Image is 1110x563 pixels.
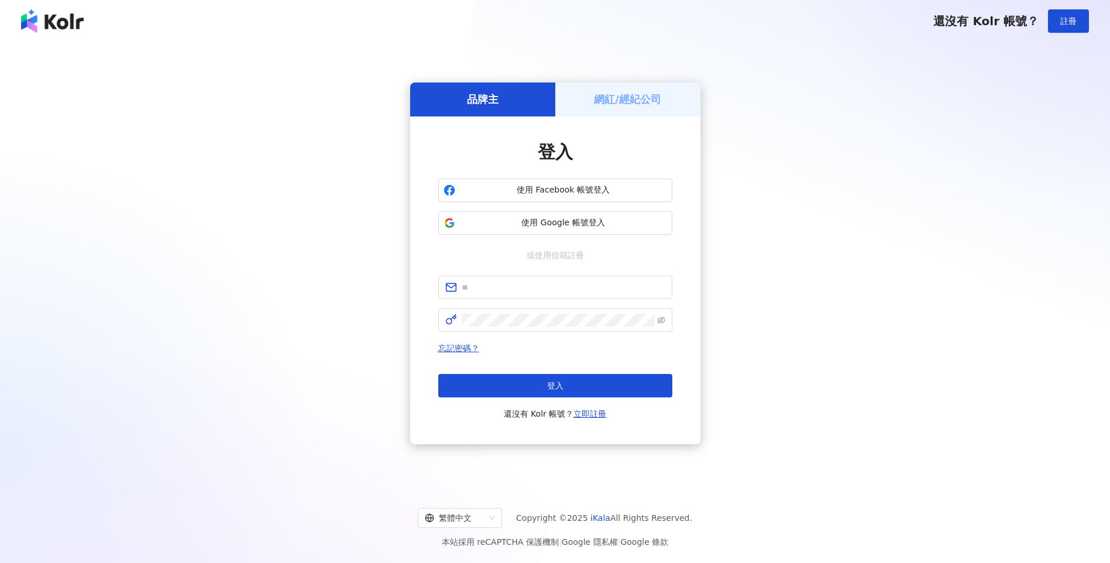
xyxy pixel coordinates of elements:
span: 登入 [547,381,563,390]
button: 使用 Facebook 帳號登入 [438,178,672,202]
span: 本站採用 reCAPTCHA 保護機制 [442,535,668,549]
img: logo [21,9,84,33]
button: 登入 [438,374,672,397]
span: eye-invisible [657,316,665,324]
h5: 品牌主 [467,92,499,107]
span: Copyright © 2025 All Rights Reserved. [516,511,692,525]
span: 還沒有 Kolr 帳號？ [933,14,1039,28]
a: iKala [590,513,610,523]
span: | [559,537,562,547]
span: 登入 [538,142,573,162]
span: 使用 Facebook 帳號登入 [460,184,667,196]
span: 還沒有 Kolr 帳號？ [504,407,607,421]
button: 使用 Google 帳號登入 [438,211,672,235]
div: 繁體中文 [425,509,484,527]
a: Google 隱私權 [562,537,618,547]
h5: 網紅/經紀公司 [594,92,661,107]
button: 註冊 [1048,9,1089,33]
span: | [618,537,621,547]
a: 立即註冊 [573,409,606,418]
span: 或使用信箱註冊 [518,249,592,262]
span: 註冊 [1060,16,1077,26]
a: 忘記密碼？ [438,344,479,353]
span: 使用 Google 帳號登入 [460,217,667,229]
a: Google 條款 [620,537,668,547]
